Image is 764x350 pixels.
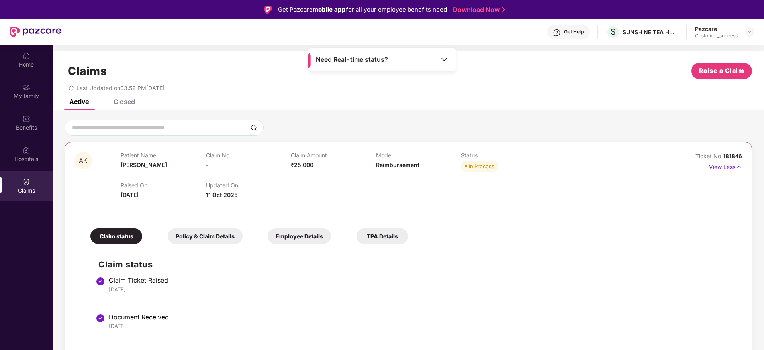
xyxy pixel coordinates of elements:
[291,161,313,168] span: ₹25,000
[121,191,139,198] span: [DATE]
[79,157,88,164] span: AK
[440,55,448,63] img: Toggle Icon
[76,85,165,91] span: Last Updated on 03:52 PM[DATE]
[22,115,30,123] img: svg+xml;base64,PHN2ZyBpZD0iQmVuZWZpdHMiIHhtbG5zPSJodHRwOi8vd3d3LnczLm9yZy8yMDAwL3N2ZyIgd2lkdGg9Ij...
[376,152,461,159] p: Mode
[264,6,272,14] img: Logo
[268,228,331,244] div: Employee Details
[461,152,546,159] p: Status
[735,163,742,171] img: svg+xml;base64,PHN2ZyB4bWxucz0iaHR0cDovL3d3dy53My5vcmcvMjAwMC9zdmciIHdpZHRoPSIxNyIgaGVpZ2h0PSIxNy...
[316,55,388,64] span: Need Real-time status?
[98,258,734,271] h2: Claim status
[357,228,408,244] div: TPA Details
[90,228,142,244] div: Claim status
[278,5,447,14] div: Get Pazcare for all your employee benefits need
[746,29,753,35] img: svg+xml;base64,PHN2ZyBpZD0iRHJvcGRvd24tMzJ4MzIiIHhtbG5zPSJodHRwOi8vd3d3LnczLm9yZy8yMDAwL3N2ZyIgd2...
[109,286,734,293] div: [DATE]
[206,161,209,168] span: -
[313,6,346,13] strong: mobile app
[109,276,734,284] div: Claim Ticket Raised
[611,27,616,37] span: S
[121,182,206,189] p: Raised On
[206,191,238,198] span: 11 Oct 2025
[623,28,678,36] div: SUNSHINE TEA HOUSE PRIVATE LIMITED
[22,146,30,154] img: svg+xml;base64,PHN2ZyBpZD0iSG9zcGl0YWxzIiB4bWxucz0iaHR0cDovL3d3dy53My5vcmcvMjAwMC9zdmciIHdpZHRoPS...
[22,178,30,186] img: svg+xml;base64,PHN2ZyBpZD0iQ2xhaW0iIHhtbG5zPSJodHRwOi8vd3d3LnczLm9yZy8yMDAwL3N2ZyIgd2lkdGg9IjIwIi...
[114,98,135,106] div: Closed
[121,152,206,159] p: Patient Name
[251,124,257,131] img: svg+xml;base64,PHN2ZyBpZD0iU2VhcmNoLTMyeDMyIiB4bWxucz0iaHR0cDovL3d3dy53My5vcmcvMjAwMC9zdmciIHdpZH...
[709,161,742,171] p: View Less
[22,83,30,91] img: svg+xml;base64,PHN2ZyB3aWR0aD0iMjAiIGhlaWdodD0iMjAiIHZpZXdCb3g9IjAgMCAyMCAyMCIgZmlsbD0ibm9uZSIgeG...
[691,63,752,79] button: Raise a Claim
[109,322,734,330] div: [DATE]
[109,313,734,321] div: Document Received
[206,152,291,159] p: Claim No
[699,66,744,76] span: Raise a Claim
[469,162,494,170] div: In Process
[69,85,74,91] span: redo
[502,6,505,14] img: Stroke
[553,29,561,37] img: svg+xml;base64,PHN2ZyBpZD0iSGVscC0zMngzMiIgeG1sbnM9Imh0dHA6Ly93d3cudzMub3JnLzIwMDAvc3ZnIiB3aWR0aD...
[96,277,105,286] img: svg+xml;base64,PHN2ZyBpZD0iU3RlcC1Eb25lLTMyeDMyIiB4bWxucz0iaHR0cDovL3d3dy53My5vcmcvMjAwMC9zdmciIH...
[121,161,167,168] span: [PERSON_NAME]
[10,27,61,37] img: New Pazcare Logo
[695,33,738,39] div: Customer_success
[564,29,584,35] div: Get Help
[723,153,742,159] span: 181846
[695,25,738,33] div: Pazcare
[96,313,105,323] img: svg+xml;base64,PHN2ZyBpZD0iU3RlcC1Eb25lLTMyeDMyIiB4bWxucz0iaHR0cDovL3d3dy53My5vcmcvMjAwMC9zdmciIH...
[695,153,723,159] span: Ticket No
[376,161,419,168] span: Reimbursement
[291,152,376,159] p: Claim Amount
[168,228,243,244] div: Policy & Claim Details
[68,64,107,78] h1: Claims
[22,52,30,60] img: svg+xml;base64,PHN2ZyBpZD0iSG9tZSIgeG1sbnM9Imh0dHA6Ly93d3cudzMub3JnLzIwMDAvc3ZnIiB3aWR0aD0iMjAiIG...
[453,6,503,14] a: Download Now
[206,182,291,189] p: Updated On
[69,98,89,106] div: Active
